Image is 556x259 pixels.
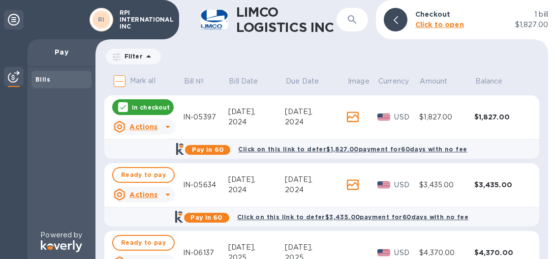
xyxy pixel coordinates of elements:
[132,103,170,112] p: In checkout
[419,248,474,258] div: $4,370.00
[228,107,285,117] div: [DATE],
[98,16,105,23] b: RI
[285,242,347,253] div: [DATE],
[419,180,474,190] div: $3,435.00
[237,213,468,221] b: Click on this link to defer $3,435.00 payment for 60 days with no fee
[285,117,347,127] div: 2024
[228,117,285,127] div: 2024
[285,174,347,185] div: [DATE],
[534,9,548,20] p: 1 bill
[394,112,419,122] p: USD
[192,146,224,153] b: Pay in 60
[475,76,502,86] p: Balance
[286,76,332,86] span: Due Date
[130,76,155,86] p: Mark all
[229,76,258,86] p: Bill Date
[419,112,474,122] div: $1,827.00
[475,76,515,86] span: Balance
[285,107,347,117] div: [DATE],
[121,52,143,60] p: Filter
[190,214,222,221] b: Pay in 60
[474,180,529,190] div: $3,435.00
[238,145,467,153] b: Click on this link to defer $1,827.00 payment for 60 days with no fee
[415,21,464,29] b: Click to open
[377,114,391,120] img: USD
[377,249,391,256] img: USD
[285,185,347,195] div: 2024
[35,47,88,57] p: Pay
[112,167,175,183] button: Ready to pay
[183,180,228,190] div: IN-05634
[236,4,337,35] h1: LIMCO LOGISTICS INC
[228,242,285,253] div: [DATE],
[420,76,448,86] p: Amount
[474,112,529,122] div: $1,827.00
[112,235,175,251] button: Ready to pay
[394,180,419,190] p: USD
[183,112,228,122] div: IN-05397
[40,230,82,240] p: Powered by
[229,76,271,86] span: Bill Date
[394,248,419,258] p: USD
[35,76,50,83] b: Bills
[228,185,285,195] div: 2024
[184,76,217,86] span: Bill №
[183,248,228,258] div: IN-06137
[184,76,204,86] p: Bill №
[129,123,157,131] u: Actions
[415,9,450,19] p: Checkout
[474,248,529,258] div: $4,370.00
[120,9,169,30] p: RPI INTERNATIONAL INC
[377,181,391,188] img: USD
[378,76,409,86] p: Currency
[228,174,285,185] div: [DATE],
[121,237,166,249] span: Ready to pay
[129,191,157,199] u: Actions
[286,76,319,86] p: Due Date
[121,169,166,181] span: Ready to pay
[420,76,461,86] span: Amount
[515,20,548,30] p: $1,827.00
[348,76,370,86] p: Image
[41,240,82,252] img: Logo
